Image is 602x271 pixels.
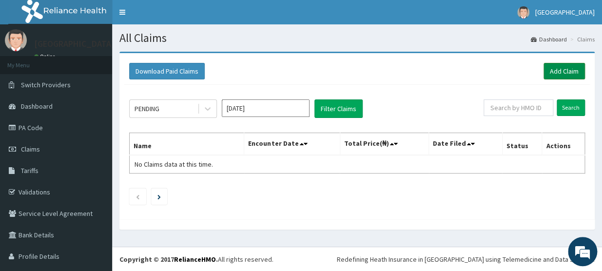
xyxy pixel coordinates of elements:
p: [GEOGRAPHIC_DATA] [34,39,115,48]
span: Tariffs [21,166,39,175]
th: Actions [542,133,585,155]
a: Dashboard [531,35,567,43]
th: Encounter Date [244,133,340,155]
th: Status [502,133,542,155]
div: PENDING [135,104,159,114]
button: Filter Claims [314,99,363,118]
a: Previous page [136,192,140,201]
a: Add Claim [544,63,585,79]
th: Name [130,133,244,155]
a: RelianceHMO [174,255,216,264]
img: User Image [517,6,529,19]
a: Online [34,53,58,60]
span: Switch Providers [21,80,71,89]
th: Total Price(₦) [340,133,428,155]
input: Select Month and Year [222,99,310,117]
input: Search [557,99,585,116]
span: [GEOGRAPHIC_DATA] [535,8,595,17]
span: Claims [21,145,40,154]
th: Date Filed [429,133,503,155]
li: Claims [568,35,595,43]
button: Download Paid Claims [129,63,205,79]
div: Redefining Heath Insurance in [GEOGRAPHIC_DATA] using Telemedicine and Data Science! [337,254,595,264]
a: Next page [157,192,161,201]
h1: All Claims [119,32,595,44]
span: Dashboard [21,102,53,111]
span: No Claims data at this time. [135,160,213,169]
strong: Copyright © 2017 . [119,255,218,264]
img: User Image [5,29,27,51]
input: Search by HMO ID [484,99,553,116]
